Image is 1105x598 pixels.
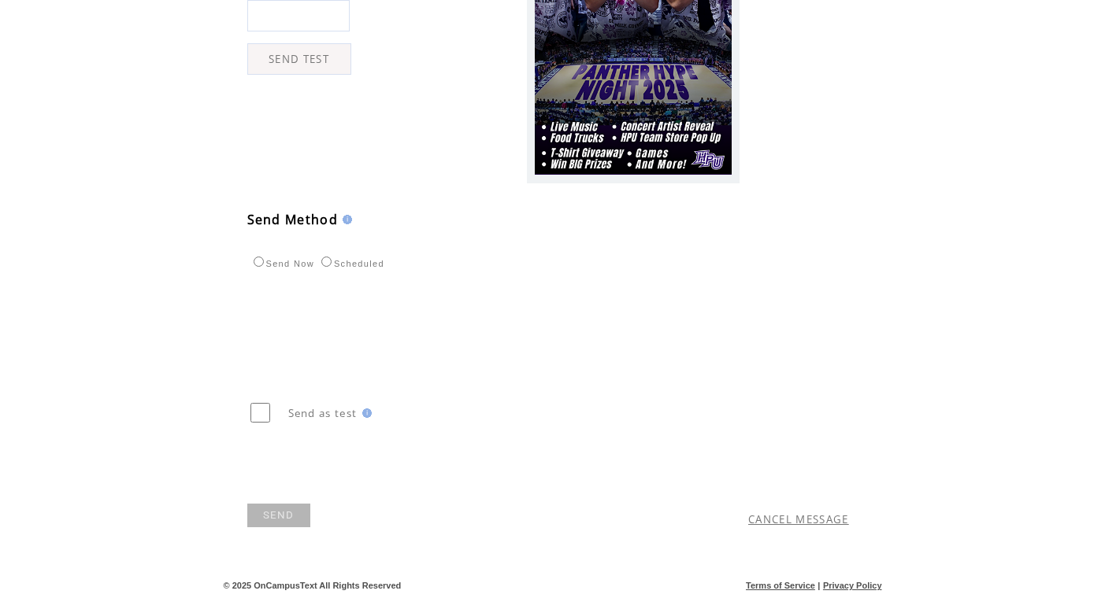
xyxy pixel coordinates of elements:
input: Send Now [254,257,264,267]
input: Scheduled [321,257,332,267]
img: help.gif [338,215,352,224]
label: Scheduled [317,259,384,268]
span: | [818,581,820,590]
img: help.gif [358,408,372,418]
span: Send Method [247,211,339,228]
span: Send as test [288,406,358,420]
a: SEND TEST [247,43,351,75]
span: © 2025 OnCampusText All Rights Reserved [224,581,402,590]
a: SEND [247,504,310,527]
a: CANCEL MESSAGE [748,512,849,526]
a: Terms of Service [746,581,815,590]
label: Send Now [250,259,314,268]
a: Privacy Policy [823,581,882,590]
